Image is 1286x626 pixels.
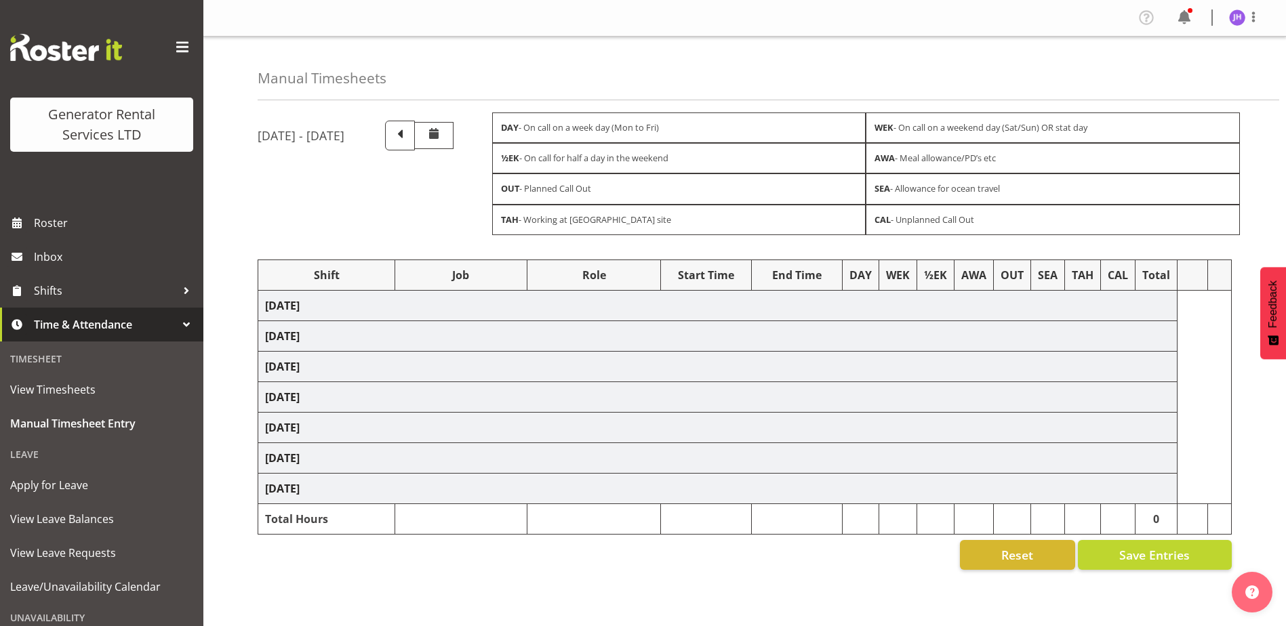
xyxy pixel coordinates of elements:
[1001,267,1024,283] div: OUT
[875,182,890,194] strong: SEA
[34,247,197,267] span: Inbox
[34,314,176,335] span: Time & Attendance
[866,112,1240,143] div: - On call on a weekend day (Sat/Sun) OR stat day
[3,406,200,440] a: Manual Timesheet Entry
[10,379,193,400] span: View Timesheets
[1119,546,1190,564] span: Save Entries
[1072,267,1093,283] div: TAH
[668,267,744,283] div: Start Time
[1038,267,1058,283] div: SEA
[1108,267,1128,283] div: CAL
[960,540,1075,570] button: Reset
[1135,503,1177,534] td: 0
[866,143,1240,173] div: - Meal allowance/PD’s etc
[492,112,866,143] div: - On call on a week day (Mon to Fri)
[924,267,947,283] div: ½EK
[3,502,200,536] a: View Leave Balances
[501,121,519,133] strong: DAY
[1260,267,1286,359] button: Feedback - Show survey
[1142,267,1170,283] div: Total
[10,475,193,495] span: Apply for Leave
[492,173,866,204] div: - Planned Call Out
[875,121,893,133] strong: WEK
[10,509,193,529] span: View Leave Balances
[10,543,193,563] span: View Leave Requests
[258,412,1178,442] td: [DATE]
[10,413,193,434] span: Manual Timesheet Entry
[3,468,200,502] a: Apply for Leave
[258,503,395,534] td: Total Hours
[258,128,344,143] h5: [DATE] - [DATE]
[1078,540,1232,570] button: Save Entries
[875,152,895,164] strong: AWA
[402,267,519,283] div: Job
[866,173,1240,204] div: - Allowance for ocean travel
[258,442,1178,473] td: [DATE]
[1229,9,1245,26] img: james-hilhorst5206.jpg
[265,267,388,283] div: Shift
[3,536,200,570] a: View Leave Requests
[3,570,200,604] a: Leave/Unavailability Calendar
[492,205,866,235] div: - Working at [GEOGRAPHIC_DATA] site
[866,205,1240,235] div: - Unplanned Call Out
[759,267,835,283] div: End Time
[501,182,519,194] strong: OUT
[534,267,654,283] div: Role
[3,440,200,468] div: Leave
[34,213,197,233] span: Roster
[501,152,519,164] strong: ½EK
[258,351,1178,381] td: [DATE]
[3,373,200,406] a: View Timesheets
[1001,546,1033,564] span: Reset
[258,290,1178,320] td: [DATE]
[258,320,1178,351] td: [DATE]
[875,213,891,226] strong: CAL
[1267,280,1279,328] span: Feedback
[258,70,386,86] h4: Manual Timesheets
[886,267,910,283] div: WEK
[501,213,519,226] strong: TAH
[492,143,866,173] div: - On call for half a day in the weekend
[10,34,122,61] img: Rosterit website logo
[961,267,986,283] div: AWA
[1245,585,1259,599] img: help-xxl-2.png
[849,267,872,283] div: DAY
[258,473,1178,503] td: [DATE]
[24,104,180,145] div: Generator Rental Services LTD
[10,577,193,597] span: Leave/Unavailability Calendar
[3,345,200,373] div: Timesheet
[258,381,1178,412] td: [DATE]
[34,280,176,301] span: Shifts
